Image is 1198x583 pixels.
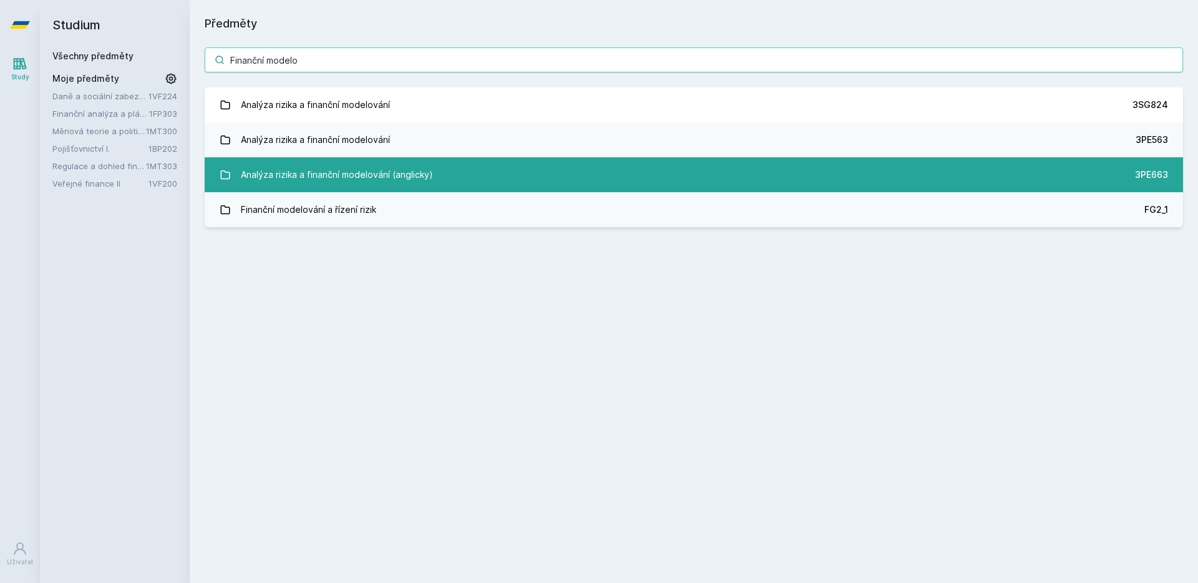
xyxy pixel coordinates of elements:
div: Analýza rizika a finanční modelování [241,92,390,117]
a: Analýza rizika a finanční modelování 3PE563 [205,122,1183,157]
a: Pojišťovnictví I. [52,142,149,155]
a: 1VF200 [149,179,177,189]
a: Regulace a dohled finančního systému [52,160,146,172]
a: Finanční analýza a plánování podniku [52,107,149,120]
div: Uživatel [7,557,33,567]
a: 1VF224 [149,91,177,101]
a: 1MT300 [146,126,177,136]
div: Study [11,72,29,82]
a: Analýza rizika a finanční modelování (anglicky) 3PE663 [205,157,1183,192]
div: 3PE563 [1136,134,1168,146]
div: Analýza rizika a finanční modelování [241,127,390,152]
div: 3PE663 [1135,169,1168,181]
a: 1FP303 [149,109,177,119]
a: Uživatel [2,535,37,573]
a: Finanční modelování a řízení rizik FG2_1 [205,192,1183,227]
a: 1MT303 [146,161,177,171]
div: FG2_1 [1144,203,1168,216]
a: Analýza rizika a finanční modelování 3SG824 [205,87,1183,122]
div: Finanční modelování a řízení rizik [241,197,376,222]
a: Veřejné finance II [52,177,149,190]
h1: Předměty [205,15,1183,32]
a: 1BP202 [149,144,177,154]
a: Study [2,50,37,88]
a: Daně a sociální zabezpečení [52,90,149,102]
a: Všechny předměty [52,51,134,61]
a: Měnová teorie a politika [52,125,146,137]
span: Moje předměty [52,72,119,85]
input: Název nebo ident předmětu… [205,47,1183,72]
div: Analýza rizika a finanční modelování (anglicky) [241,162,433,187]
div: 3SG824 [1132,99,1168,111]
